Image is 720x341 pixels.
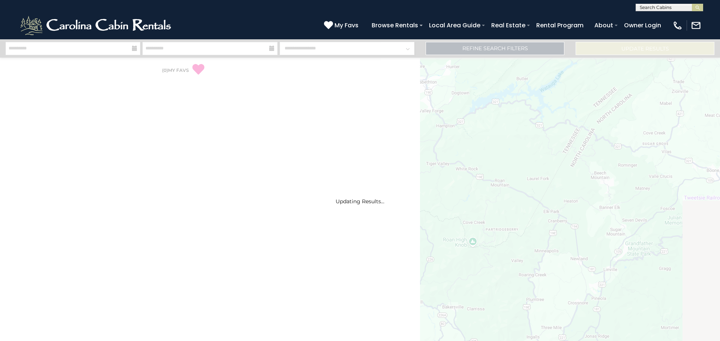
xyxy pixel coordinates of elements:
a: Local Area Guide [425,19,484,32]
a: Browse Rentals [368,19,422,32]
a: Owner Login [620,19,665,32]
a: My Favs [324,21,360,30]
span: My Favs [334,21,358,30]
a: Real Estate [487,19,529,32]
img: mail-regular-white.png [691,20,701,31]
img: phone-regular-white.png [672,20,683,31]
a: About [591,19,617,32]
img: White-1-2.png [19,14,174,37]
a: Rental Program [532,19,587,32]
